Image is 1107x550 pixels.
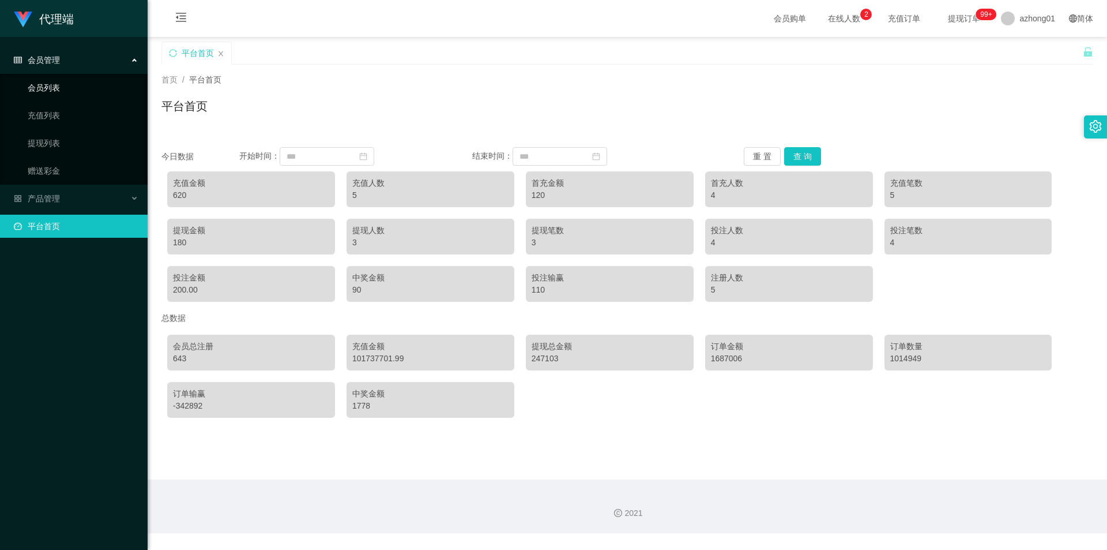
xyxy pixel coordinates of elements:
[352,237,509,249] div: 3
[352,189,509,201] div: 5
[1083,47,1093,57] i: 图标: unlock
[532,284,688,296] div: 110
[173,388,329,400] div: 订单输赢
[532,353,688,365] div: 247103
[532,341,688,353] div: 提现总金额
[182,42,214,64] div: 平台首页
[14,12,32,28] img: logo.9652507e.png
[860,9,872,20] sup: 2
[711,284,867,296] div: 5
[822,14,866,23] span: 在线人数
[169,49,177,57] i: 图标: sync
[173,189,329,201] div: 620
[532,189,688,201] div: 120
[173,341,329,353] div: 会员总注册
[28,132,138,155] a: 提现列表
[890,341,1046,353] div: 订单数量
[189,75,221,84] span: 平台首页
[1089,120,1102,133] i: 图标: setting
[711,237,867,249] div: 4
[173,284,329,296] div: 200.00
[14,194,22,203] i: 图标: appstore-o
[14,14,74,23] a: 代理端
[161,308,1093,329] div: 总数据
[744,147,781,166] button: 重 置
[173,177,329,189] div: 充值金额
[711,272,867,284] div: 注册人数
[352,272,509,284] div: 中奖金额
[217,50,224,57] i: 图标: close
[161,98,208,115] h1: 平台首页
[161,151,239,163] div: 今日数据
[532,177,688,189] div: 首充金额
[942,14,986,23] span: 提现订单
[239,151,280,160] span: 开始时间：
[173,237,329,249] div: 180
[711,189,867,201] div: 4
[864,9,868,20] p: 2
[976,9,996,20] sup: 1209
[352,284,509,296] div: 90
[352,225,509,237] div: 提现人数
[352,388,509,400] div: 中奖金额
[14,56,22,64] i: 图标: table
[352,353,509,365] div: 101737701.99
[784,147,821,166] button: 查 询
[161,1,201,38] i: 图标: menu-fold
[359,152,367,160] i: 图标: calendar
[352,341,509,353] div: 充值金额
[890,237,1046,249] div: 4
[1069,14,1077,23] i: 图标: global
[14,215,138,238] a: 图标: dashboard平台首页
[173,225,329,237] div: 提现金额
[352,400,509,412] div: 1778
[532,225,688,237] div: 提现笔数
[39,1,74,38] h1: 代理端
[352,177,509,189] div: 充值人数
[161,75,178,84] span: 首页
[472,151,513,160] span: 结束时间：
[890,225,1046,237] div: 投注笔数
[711,177,867,189] div: 首充人数
[28,76,138,99] a: 会员列表
[890,177,1046,189] div: 充值笔数
[173,272,329,284] div: 投注金额
[614,509,622,517] i: 图标: copyright
[173,353,329,365] div: 643
[890,189,1046,201] div: 5
[182,75,184,84] span: /
[157,507,1098,519] div: 2021
[711,341,867,353] div: 订单金额
[882,14,926,23] span: 充值订单
[28,159,138,182] a: 赠送彩金
[173,400,329,412] div: -342892
[592,152,600,160] i: 图标: calendar
[28,104,138,127] a: 充值列表
[14,194,60,203] span: 产品管理
[532,272,688,284] div: 投注输赢
[890,353,1046,365] div: 1014949
[711,225,867,237] div: 投注人数
[711,353,867,365] div: 1687006
[14,55,60,65] span: 会员管理
[532,237,688,249] div: 3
